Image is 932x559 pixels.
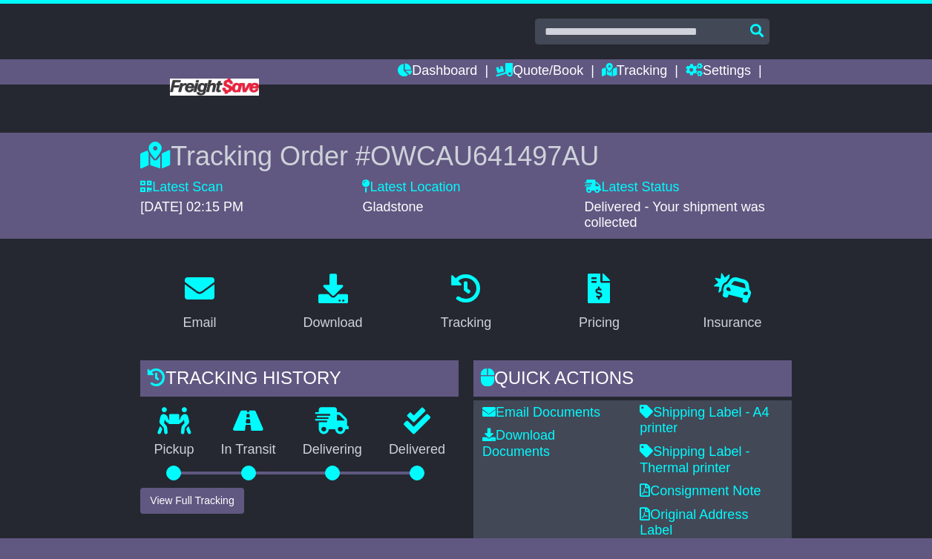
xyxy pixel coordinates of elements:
[585,199,765,231] span: Delivered - Your shipment was collected
[294,268,373,338] a: Download
[482,405,600,420] a: Email Documents
[140,179,223,196] label: Latest Scan
[431,268,501,338] a: Tracking
[174,268,226,338] a: Email
[375,442,459,458] p: Delivered
[289,442,375,458] p: Delivering
[496,59,583,85] a: Quote/Book
[140,360,459,400] div: Tracking history
[140,140,791,172] div: Tracking Order #
[370,141,599,171] span: OWCAU641497AU
[686,59,751,85] a: Settings
[640,405,769,436] a: Shipping Label - A4 printer
[207,442,289,458] p: In Transit
[140,442,207,458] p: Pickup
[693,268,771,338] a: Insurance
[362,179,460,196] label: Latest Location
[140,199,243,214] span: [DATE] 02:15 PM
[602,59,667,85] a: Tracking
[640,483,761,498] a: Consignment Note
[362,199,423,214] span: Gladstone
[569,268,629,338] a: Pricing
[303,313,363,333] div: Download
[170,79,259,96] img: Freight Save
[579,313,620,333] div: Pricing
[398,59,477,85] a: Dashboard
[482,428,555,459] a: Download Documents
[140,488,243,514] button: View Full Tracking
[640,507,748,538] a: Original Address Label
[640,444,749,475] a: Shipping Label - Thermal printer
[703,313,761,333] div: Insurance
[441,313,491,333] div: Tracking
[473,360,792,400] div: Quick Actions
[585,179,680,196] label: Latest Status
[183,313,217,333] div: Email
